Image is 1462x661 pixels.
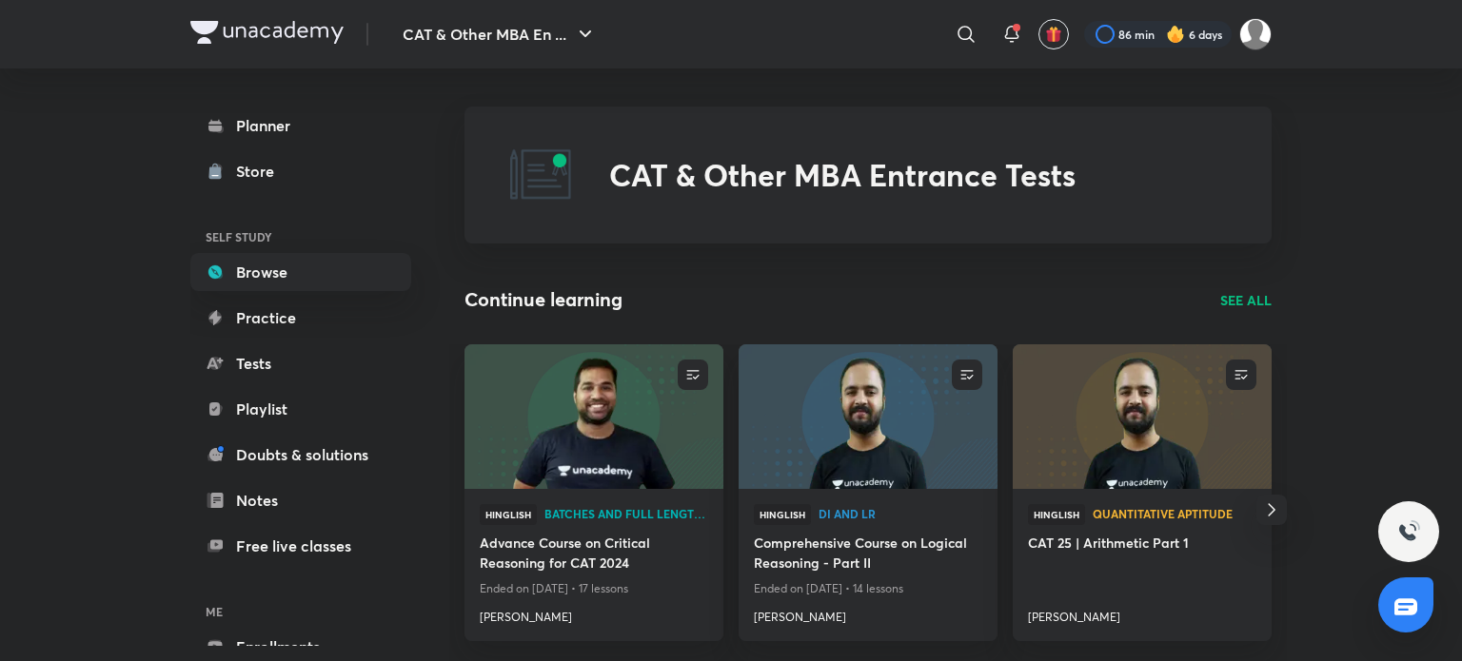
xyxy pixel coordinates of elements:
img: new-thumbnail [736,342,999,490]
button: CAT & Other MBA En ... [391,15,608,53]
a: Advance Course on Critical Reasoning for CAT 2024 [480,533,708,576]
a: Browse [190,253,411,291]
h2: CAT & Other MBA Entrance Tests [609,157,1076,193]
button: avatar [1038,19,1069,49]
a: new-thumbnail [739,344,998,489]
img: Company Logo [190,21,344,44]
h2: Continue learning [464,285,622,314]
a: Quantitative Aptitude [1093,508,1256,521]
span: Batches and Full Length Courses [544,508,708,519]
a: new-thumbnail [1013,344,1272,489]
div: Store [236,160,286,183]
img: new-thumbnail [1010,342,1274,490]
span: Hinglish [754,504,811,525]
a: SEE ALL [1220,290,1272,310]
a: CAT 25 | Arithmetic Part 1 [1028,533,1256,556]
span: Quantitative Aptitude [1093,508,1256,519]
img: streak [1166,25,1185,44]
a: Planner [190,107,411,145]
a: Batches and Full Length Courses [544,508,708,521]
span: DI and LR [819,508,982,519]
img: new-thumbnail [462,342,725,490]
a: Free live classes [190,527,411,565]
img: CAT & Other MBA Entrance Tests [510,145,571,205]
p: Ended on [DATE] • 14 lessons [754,576,982,601]
h6: ME [190,595,411,628]
a: Tests [190,344,411,382]
span: Hinglish [1028,504,1085,525]
img: ttu [1397,520,1420,543]
a: [PERSON_NAME] [480,601,708,626]
img: Aparna Dubey [1239,18,1272,50]
a: Comprehensive Course on Logical Reasoning - Part II [754,533,982,576]
a: DI and LR [819,508,982,521]
a: [PERSON_NAME] [754,601,982,626]
a: new-thumbnail [464,344,723,489]
a: [PERSON_NAME] [1028,601,1256,626]
a: Doubts & solutions [190,436,411,474]
a: Notes [190,481,411,519]
a: Company Logo [190,21,344,49]
a: Store [190,152,411,190]
p: Ended on [DATE] • 17 lessons [480,576,708,601]
a: Playlist [190,390,411,428]
span: Hinglish [480,504,537,525]
img: avatar [1045,26,1062,43]
h6: SELF STUDY [190,221,411,253]
a: Practice [190,299,411,337]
